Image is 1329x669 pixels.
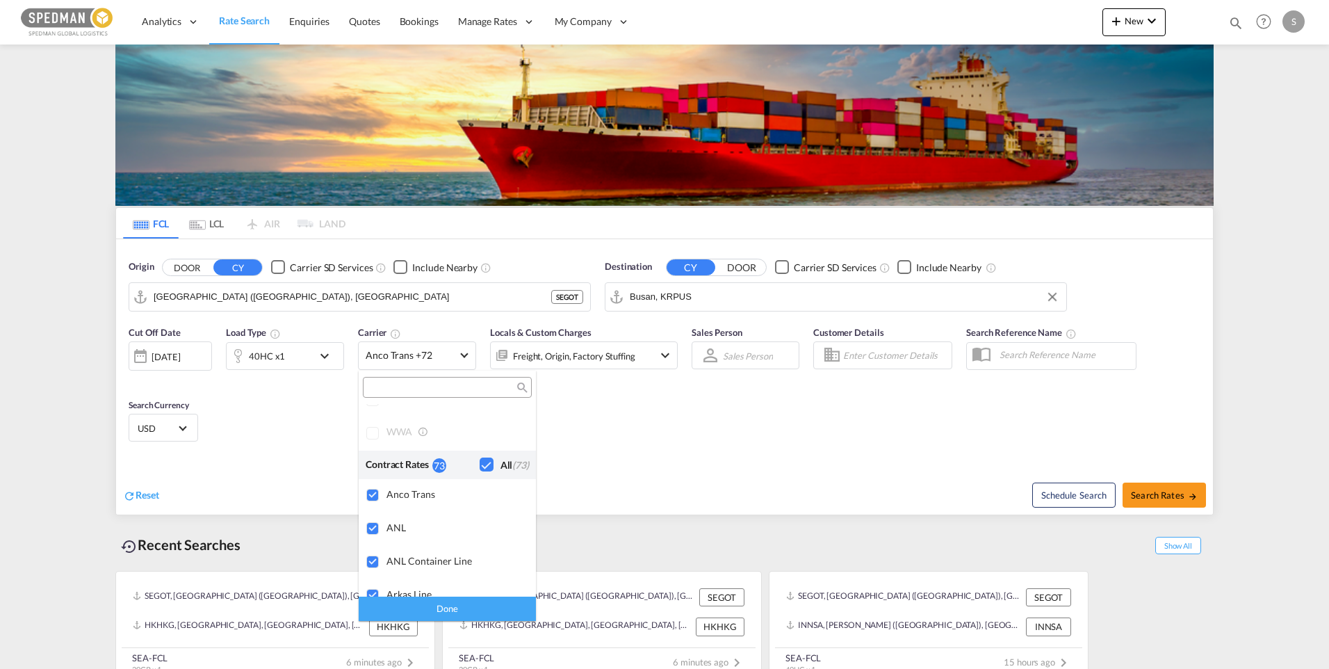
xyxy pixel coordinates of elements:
md-icon: s18 icon-information-outline [418,426,430,438]
div: Done [359,597,536,621]
md-checkbox: Checkbox No Ink [480,458,529,472]
div: All [500,458,529,472]
span: (73) [512,459,529,471]
div: 73 [432,458,446,473]
div: Anco Trans [386,488,525,500]
div: Arkas Line [386,588,525,600]
div: Contract Rates [366,458,432,472]
div: WWA [386,426,525,439]
div: ANL [386,522,525,533]
md-icon: icon-magnify [516,382,526,393]
div: ANL Container Line [386,555,525,567]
